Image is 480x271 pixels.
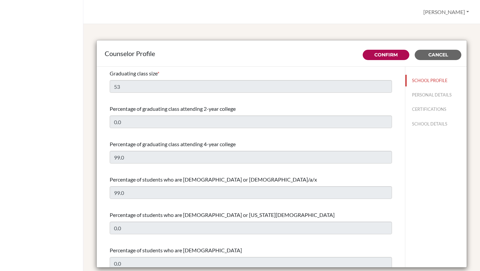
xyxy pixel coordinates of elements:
[110,141,236,147] span: Percentage of graduating class attending 4-year college
[105,48,459,58] div: Counselor Profile
[110,247,242,253] span: Percentage of students who are [DEMOGRAPHIC_DATA]
[110,212,335,218] span: Percentage of students who are [DEMOGRAPHIC_DATA] or [US_STATE][DEMOGRAPHIC_DATA]
[405,103,467,115] button: CERTIFICATIONS
[110,70,157,76] span: Graduating class size
[420,6,472,18] button: [PERSON_NAME]
[405,89,467,101] button: PERSONAL DETAILS
[110,105,236,112] span: Percentage of graduating class attending 2-year college
[405,75,467,86] button: SCHOOL PROFILE
[110,176,317,183] span: Percentage of students who are [DEMOGRAPHIC_DATA] or [DEMOGRAPHIC_DATA]/a/x
[405,118,467,130] button: SCHOOL DETAILS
